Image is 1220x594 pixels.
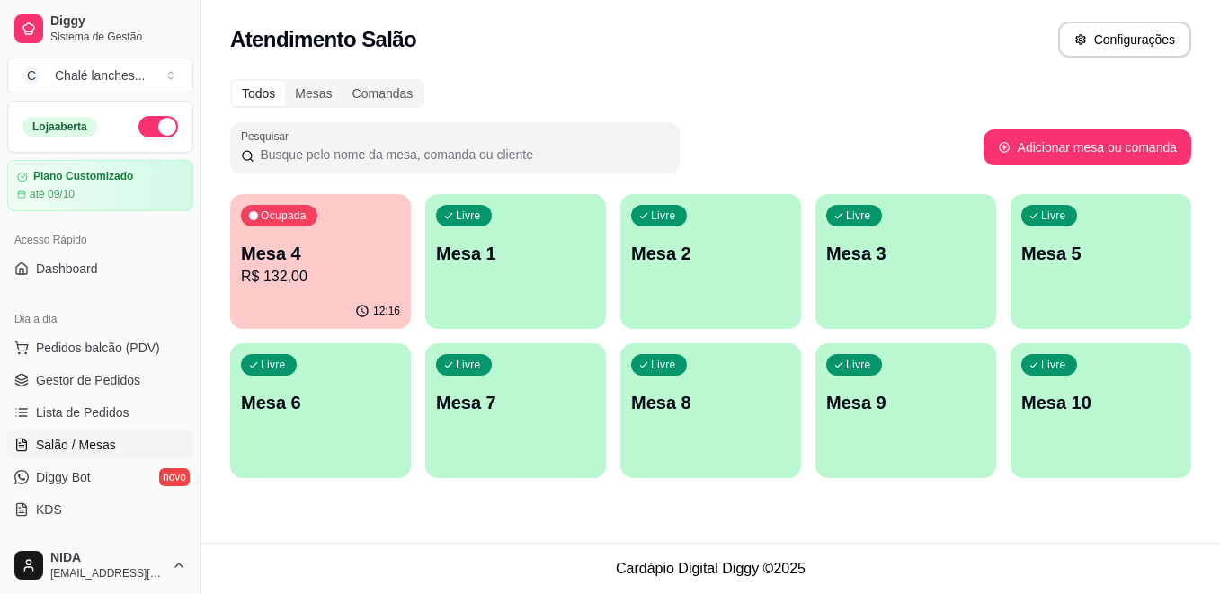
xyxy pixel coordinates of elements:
[1041,358,1066,372] p: Livre
[36,371,140,389] span: Gestor de Pedidos
[201,543,1220,594] footer: Cardápio Digital Diggy © 2025
[436,390,595,415] p: Mesa 7
[631,390,790,415] p: Mesa 8
[36,501,62,519] span: KDS
[241,390,400,415] p: Mesa 6
[373,304,400,318] p: 12:16
[261,208,307,223] p: Ocupada
[815,343,996,478] button: LivreMesa 9
[456,358,481,372] p: Livre
[343,81,423,106] div: Comandas
[230,194,411,329] button: OcupadaMesa 4R$ 132,0012:16
[456,208,481,223] p: Livre
[620,194,801,329] button: LivreMesa 2
[1041,208,1066,223] p: Livre
[7,544,193,587] button: NIDA[EMAIL_ADDRESS][DOMAIN_NAME]
[36,436,116,454] span: Salão / Mesas
[232,81,285,106] div: Todos
[631,241,790,266] p: Mesa 2
[7,333,193,362] button: Pedidos balcão (PDV)
[50,30,186,44] span: Sistema de Gestão
[1021,390,1180,415] p: Mesa 10
[1011,343,1191,478] button: LivreMesa 10
[285,81,342,106] div: Mesas
[230,25,416,54] h2: Atendimento Salão
[138,116,178,137] button: Alterar Status
[7,463,193,492] a: Diggy Botnovo
[7,160,193,211] a: Plano Customizadoaté 09/10
[7,305,193,333] div: Dia a dia
[7,430,193,459] a: Salão / Mesas
[425,194,606,329] button: LivreMesa 1
[7,58,193,93] button: Select a team
[241,266,400,288] p: R$ 132,00
[230,343,411,478] button: LivreMesa 6
[36,339,160,357] span: Pedidos balcão (PDV)
[7,7,193,50] a: DiggySistema de Gestão
[241,129,295,144] label: Pesquisar
[7,495,193,524] a: KDS
[1011,194,1191,329] button: LivreMesa 5
[1058,22,1191,58] button: Configurações
[22,66,40,84] span: C
[241,241,400,266] p: Mesa 4
[984,129,1191,165] button: Adicionar mesa ou comanda
[7,398,193,427] a: Lista de Pedidos
[826,390,985,415] p: Mesa 9
[7,366,193,395] a: Gestor de Pedidos
[651,208,676,223] p: Livre
[36,468,91,486] span: Diggy Bot
[254,146,669,164] input: Pesquisar
[651,358,676,372] p: Livre
[55,66,145,84] div: Chalé lanches ...
[436,241,595,266] p: Mesa 1
[261,358,286,372] p: Livre
[36,260,98,278] span: Dashboard
[30,187,75,201] article: até 09/10
[22,117,97,137] div: Loja aberta
[33,170,133,183] article: Plano Customizado
[7,226,193,254] div: Acesso Rápido
[36,403,129,421] span: Lista de Pedidos
[50,13,186,30] span: Diggy
[425,343,606,478] button: LivreMesa 7
[7,254,193,283] a: Dashboard
[50,550,165,566] span: NIDA
[620,343,801,478] button: LivreMesa 8
[1021,241,1180,266] p: Mesa 5
[846,358,871,372] p: Livre
[846,208,871,223] p: Livre
[50,566,165,581] span: [EMAIL_ADDRESS][DOMAIN_NAME]
[826,241,985,266] p: Mesa 3
[815,194,996,329] button: LivreMesa 3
